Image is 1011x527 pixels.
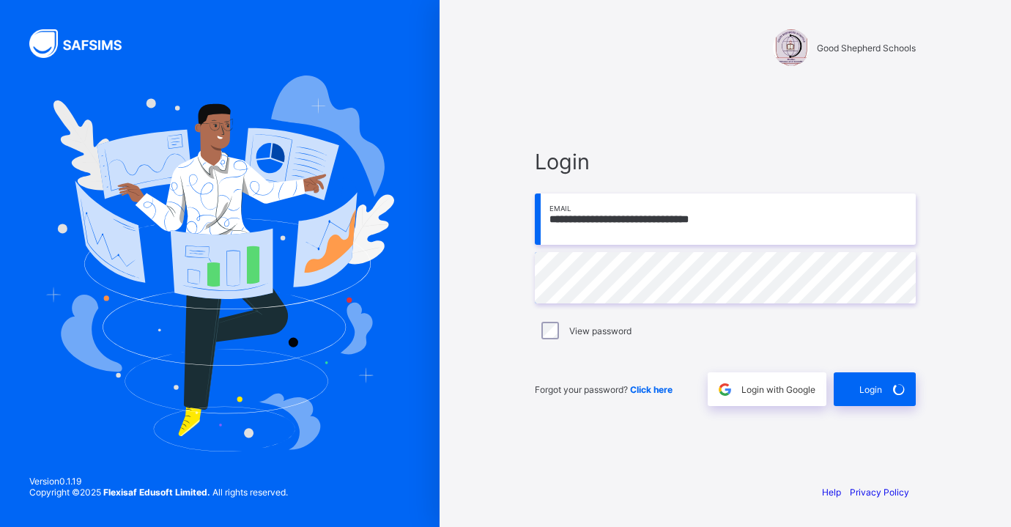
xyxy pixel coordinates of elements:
[569,325,632,336] label: View password
[45,75,394,451] img: Hero Image
[29,476,288,487] span: Version 0.1.19
[822,487,841,498] a: Help
[630,384,673,395] a: Click here
[741,384,815,395] span: Login with Google
[535,149,916,174] span: Login
[535,384,673,395] span: Forgot your password?
[29,29,139,58] img: SAFSIMS Logo
[103,487,210,498] strong: Flexisaf Edusoft Limited.
[29,487,288,498] span: Copyright © 2025 All rights reserved.
[716,381,733,398] img: google.396cfc9801f0270233282035f929180a.svg
[850,487,909,498] a: Privacy Policy
[817,43,916,54] span: Good Shepherd Schools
